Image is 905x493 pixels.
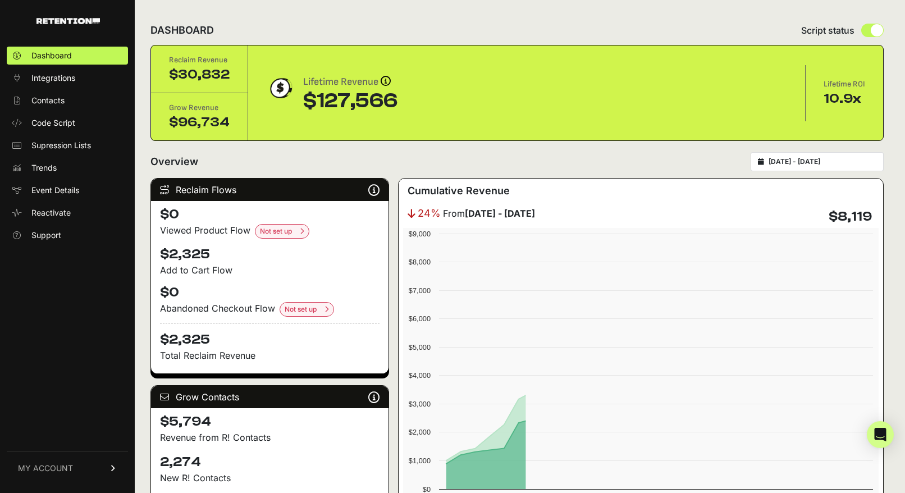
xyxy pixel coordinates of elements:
[409,371,431,380] text: $4,000
[169,66,230,84] div: $30,832
[418,206,441,221] span: 24%
[7,159,128,177] a: Trends
[824,79,865,90] div: Lifetime ROI
[409,314,431,323] text: $6,000
[160,206,380,223] h4: $0
[160,453,380,471] h4: 2,274
[7,47,128,65] a: Dashboard
[409,400,431,408] text: $3,000
[409,230,431,238] text: $9,000
[7,136,128,154] a: Supression Lists
[408,183,510,199] h3: Cumulative Revenue
[303,90,397,112] div: $127,566
[160,263,380,277] div: Add to Cart Flow
[18,463,73,474] span: MY ACCOUNT
[160,323,380,349] h4: $2,325
[160,413,380,431] h4: $5,794
[31,162,57,174] span: Trends
[867,421,894,448] div: Open Intercom Messenger
[160,223,380,239] div: Viewed Product Flow
[160,284,380,302] h4: $0
[160,431,380,444] p: Revenue from R! Contacts
[7,226,128,244] a: Support
[169,113,230,131] div: $96,734
[31,72,75,84] span: Integrations
[824,90,865,108] div: 10.9x
[7,204,128,222] a: Reactivate
[169,102,230,113] div: Grow Revenue
[465,208,535,219] strong: [DATE] - [DATE]
[409,343,431,352] text: $5,000
[31,230,61,241] span: Support
[169,54,230,66] div: Reclaim Revenue
[31,140,91,151] span: Supression Lists
[160,245,380,263] h4: $2,325
[160,471,380,485] p: New R! Contacts
[150,154,198,170] h2: Overview
[409,428,431,436] text: $2,000
[266,74,294,102] img: dollar-coin-05c43ed7efb7bc0c12610022525b4bbbb207c7efeef5aecc26f025e68dcafac9.png
[409,286,431,295] text: $7,000
[150,22,214,38] h2: DASHBOARD
[409,457,431,465] text: $1,000
[31,95,65,106] span: Contacts
[160,349,380,362] p: Total Reclaim Revenue
[31,185,79,196] span: Event Details
[7,69,128,87] a: Integrations
[160,302,380,317] div: Abandoned Checkout Flow
[829,208,872,226] h4: $8,119
[303,74,397,90] div: Lifetime Revenue
[151,179,388,201] div: Reclaim Flows
[151,386,388,408] div: Grow Contacts
[409,258,431,266] text: $8,000
[7,92,128,109] a: Contacts
[443,207,535,220] span: From
[7,114,128,132] a: Code Script
[31,50,72,61] span: Dashboard
[31,207,71,218] span: Reactivate
[7,451,128,485] a: MY ACCOUNT
[7,181,128,199] a: Event Details
[36,18,100,24] img: Retention.com
[31,117,75,129] span: Code Script
[801,24,854,37] span: Script status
